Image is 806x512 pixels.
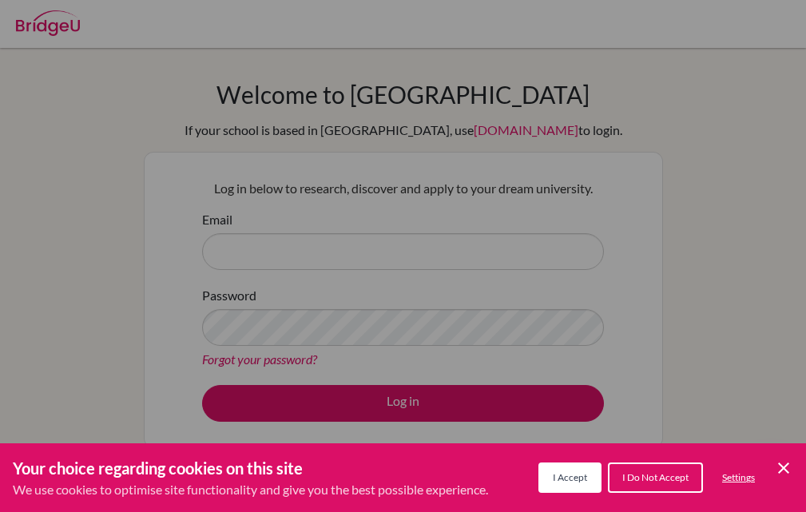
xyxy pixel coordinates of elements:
button: Settings [709,464,768,491]
h3: Your choice regarding cookies on this site [13,456,488,480]
button: I Do Not Accept [608,462,703,493]
button: I Accept [538,462,602,493]
span: I Accept [553,471,587,483]
p: We use cookies to optimise site functionality and give you the best possible experience. [13,480,488,499]
span: Settings [722,471,755,483]
button: Save and close [774,458,793,478]
span: I Do Not Accept [622,471,689,483]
